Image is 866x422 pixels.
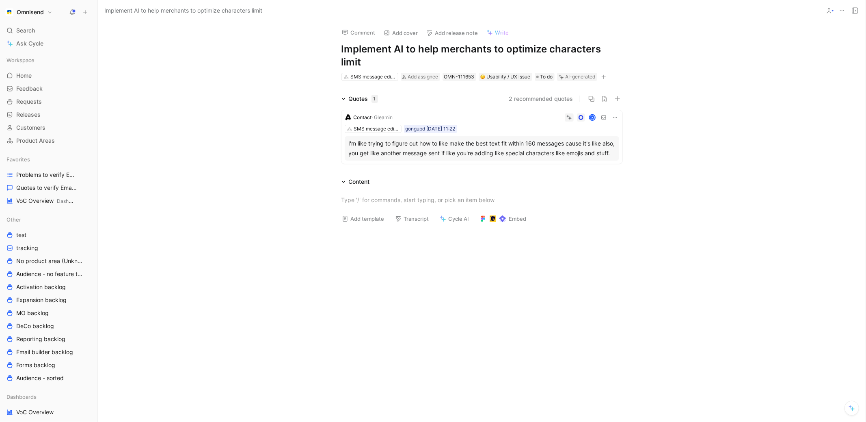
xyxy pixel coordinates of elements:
a: tracking [3,242,94,254]
a: Ask Cycle [3,37,94,50]
span: Problems to verify Email Builder [16,171,78,179]
span: Reporting backlog [16,335,65,343]
div: AI-generated [566,73,596,81]
span: DeCo backlog [16,322,54,330]
span: Audience - no feature tag [16,270,83,278]
div: K [590,115,595,120]
button: OmnisendOmnisend [3,7,54,18]
a: Expansion backlog [3,294,94,306]
a: MO backlog [3,307,94,319]
div: I'm like trying to figure out how to like make the best text fit within 160 messages cause it's l... [349,139,615,158]
span: Forms backlog [16,361,55,369]
span: · Gleamin [372,114,393,120]
button: Add release note [423,27,482,39]
a: VoC Overview [3,406,94,418]
h1: Omnisend [17,9,44,16]
div: Workspace [3,54,94,66]
button: Comment [338,27,379,38]
div: SMS message editor [350,73,396,81]
span: Email builder backlog [16,348,73,356]
div: 🤔Usability / UX issue [479,73,532,81]
span: tracking [16,244,38,252]
span: VoC Overview [16,197,76,205]
span: Contact [354,114,372,120]
div: SMS message editor [354,125,399,133]
a: Home [3,70,94,82]
span: Implement AI to help merchants to optimize characters limit [104,6,262,15]
span: Releases [16,111,41,119]
img: 🤔 [480,74,485,79]
div: OthertesttrackingNo product area (Unknowns)Audience - no feature tagActivation backlogExpansion b... [3,213,94,384]
h1: Implement AI to help merchants to optimize characters limit [341,43,622,69]
div: Dashboards [3,391,94,403]
span: VoC Overview [16,408,54,416]
button: Add cover [380,27,422,39]
button: Write [483,27,513,38]
div: Quotes1 [338,94,381,104]
span: Other [6,215,21,224]
button: Cycle AI [436,213,473,224]
span: Dashboards [57,198,84,204]
a: Audience - no feature tag [3,268,94,280]
span: To do [540,73,553,81]
button: Transcript [391,213,433,224]
span: MO backlog [16,309,49,317]
button: Embed [476,213,530,224]
span: Customers [16,124,45,132]
div: Content [338,177,373,187]
button: 2 recommended quotes [509,94,573,104]
div: OMN-111653 [444,73,475,81]
a: Audience - sorted [3,372,94,384]
div: Content [349,177,370,187]
div: Quotes [349,94,378,104]
span: Feedback [16,85,43,93]
a: Product Areas [3,135,94,147]
a: Reporting backlog [3,333,94,345]
span: Home [16,72,32,80]
a: Releases [3,109,94,121]
span: Product Areas [16,137,55,145]
span: Requests [16,98,42,106]
span: Quotes to verify Email builder [16,184,77,192]
span: Write [495,29,509,36]
span: Expansion backlog [16,296,67,304]
a: Forms backlog [3,359,94,371]
span: Favorites [6,155,30,163]
a: No product area (Unknowns) [3,255,94,267]
span: No product area (Unknowns) [16,257,84,265]
div: 1 [371,95,378,103]
button: Add template [338,213,388,224]
img: Omnisend [5,8,13,16]
span: Ask Cycle [16,39,43,48]
span: Search [16,26,35,35]
a: VoC OverviewDashboards [3,195,94,207]
div: Other [3,213,94,226]
span: Dashboards [6,393,37,401]
div: To do [535,73,555,81]
a: Requests [3,96,94,108]
div: gongupd [DATE] 11:22 [406,125,456,133]
a: Activation backlog [3,281,94,293]
a: test [3,229,94,241]
div: Usability / UX issue [480,73,531,81]
a: Problems to verify Email Builder [3,169,94,181]
span: Add assignee [408,74,438,80]
img: logo [345,114,351,121]
a: Customers [3,122,94,134]
div: Search [3,24,94,37]
div: Favorites [3,153,94,165]
span: test [16,231,26,239]
span: Audience - sorted [16,374,64,382]
a: Feedback [3,83,94,95]
a: Quotes to verify Email builder [3,182,94,194]
a: DeCo backlog [3,320,94,332]
span: Workspace [6,56,35,64]
span: Activation backlog [16,283,66,291]
a: Email builder backlog [3,346,94,358]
